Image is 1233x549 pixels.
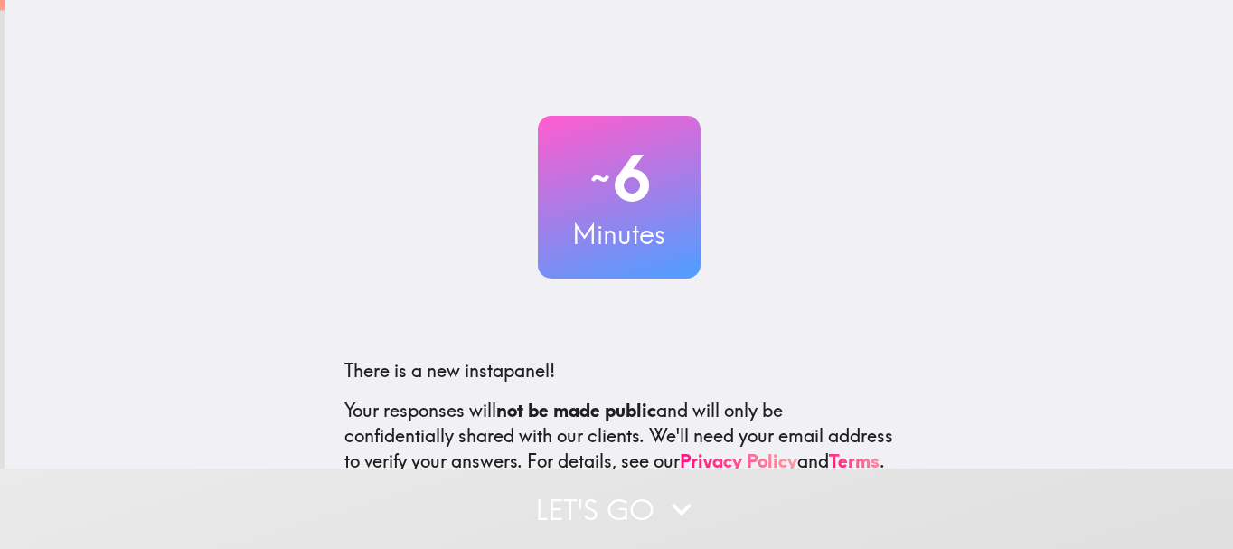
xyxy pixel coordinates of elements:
a: Terms [829,450,880,472]
h3: Minutes [538,215,701,253]
b: not be made public [496,399,656,421]
p: Your responses will and will only be confidentially shared with our clients. We'll need your emai... [344,398,894,474]
h2: 6 [538,141,701,215]
span: ~ [588,151,613,205]
a: Privacy Policy [680,450,797,472]
span: There is a new instapanel! [344,359,555,382]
